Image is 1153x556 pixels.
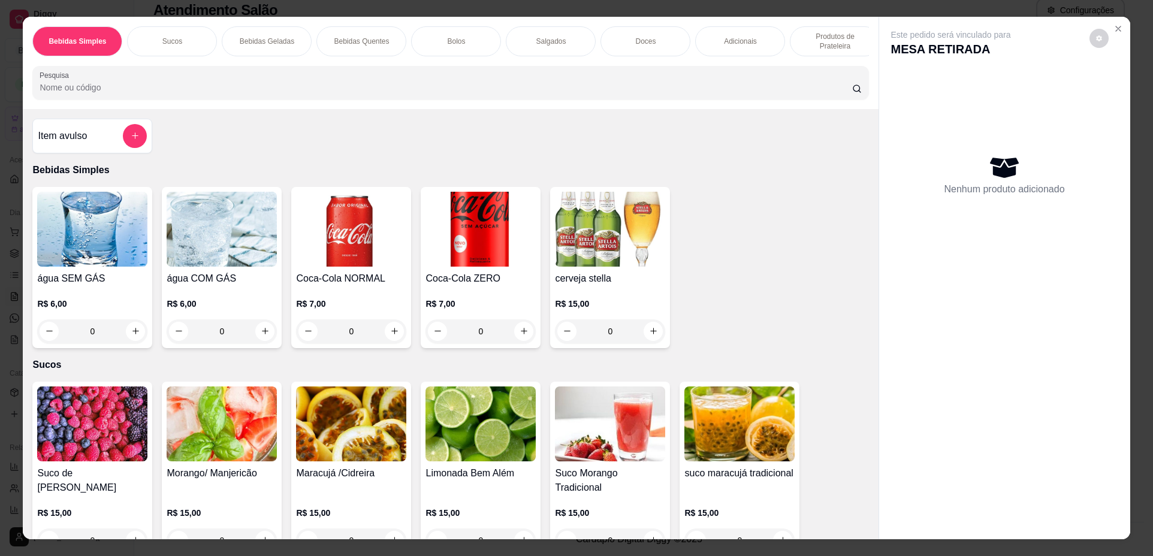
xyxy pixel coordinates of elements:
[296,466,406,481] h4: Maracujá /Cidreira
[37,466,147,495] h4: Suco de [PERSON_NAME]
[49,37,106,46] p: Bebidas Simples
[724,37,757,46] p: Adicionais
[334,37,389,46] p: Bebidas Quentes
[891,41,1011,58] p: MESA RETIRADA
[296,298,406,310] p: R$ 7,00
[40,81,852,93] input: Pesquisa
[167,192,277,267] img: product-image
[644,322,663,341] button: increase-product-quantity
[425,271,536,286] h4: Coca-Cola ZERO
[296,192,406,267] img: product-image
[425,192,536,267] img: product-image
[536,37,566,46] p: Salgados
[38,129,87,143] h4: Item avulso
[425,466,536,481] h4: Limonada Bem Além
[447,37,465,46] p: Bolos
[240,37,294,46] p: Bebidas Geladas
[167,298,277,310] p: R$ 6,00
[167,271,277,286] h4: água COM GÁS
[684,466,795,481] h4: suco maracujá tradicional
[37,192,147,267] img: product-image
[800,32,870,51] p: Produtos de Prateleira
[37,271,147,286] h4: água SEM GÁS
[555,192,665,267] img: product-image
[296,507,406,519] p: R$ 15,00
[167,386,277,461] img: product-image
[1109,19,1128,38] button: Close
[1089,29,1109,48] button: decrease-product-quantity
[557,322,576,341] button: decrease-product-quantity
[162,37,182,46] p: Sucos
[40,70,73,80] label: Pesquisa
[425,298,536,310] p: R$ 7,00
[32,358,868,372] p: Sucos
[635,37,656,46] p: Doces
[684,386,795,461] img: product-image
[32,163,868,177] p: Bebidas Simples
[555,466,665,495] h4: Suco Morango Tradicional
[123,124,147,148] button: add-separate-item
[944,182,1065,197] p: Nenhum produto adicionado
[684,507,795,519] p: R$ 15,00
[167,507,277,519] p: R$ 15,00
[37,507,147,519] p: R$ 15,00
[555,298,665,310] p: R$ 15,00
[425,507,536,519] p: R$ 15,00
[37,298,147,310] p: R$ 6,00
[167,466,277,481] h4: Morango/ Manjericão
[37,386,147,461] img: product-image
[296,386,406,461] img: product-image
[891,29,1011,41] p: Este pedido será vinculado para
[555,271,665,286] h4: cerveja stella
[296,271,406,286] h4: Coca-Cola NORMAL
[425,386,536,461] img: product-image
[555,386,665,461] img: product-image
[555,507,665,519] p: R$ 15,00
